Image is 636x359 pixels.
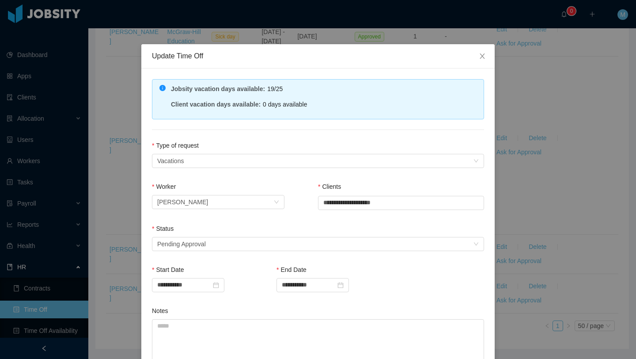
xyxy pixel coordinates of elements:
strong: Jobsity vacation days available : [171,85,265,92]
label: Clients [318,183,341,190]
i: icon: close [479,53,486,60]
label: Type of request [152,142,199,149]
div: Vacations [157,154,184,168]
i: icon: info-circle [159,85,166,91]
div: Pending Approval [157,237,206,251]
label: Worker [152,183,176,190]
strong: Client vacation days available : [171,101,261,108]
label: Start Date [152,266,184,273]
i: icon: calendar [213,282,219,288]
label: Status [152,225,174,232]
label: Notes [152,307,168,314]
button: Close [470,44,495,69]
div: Update Time Off [152,51,484,61]
span: 0 days available [263,101,307,108]
i: icon: calendar [337,282,344,288]
label: End Date [276,266,307,273]
div: Andre Giordani [157,195,208,209]
span: 19/25 [267,85,283,92]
